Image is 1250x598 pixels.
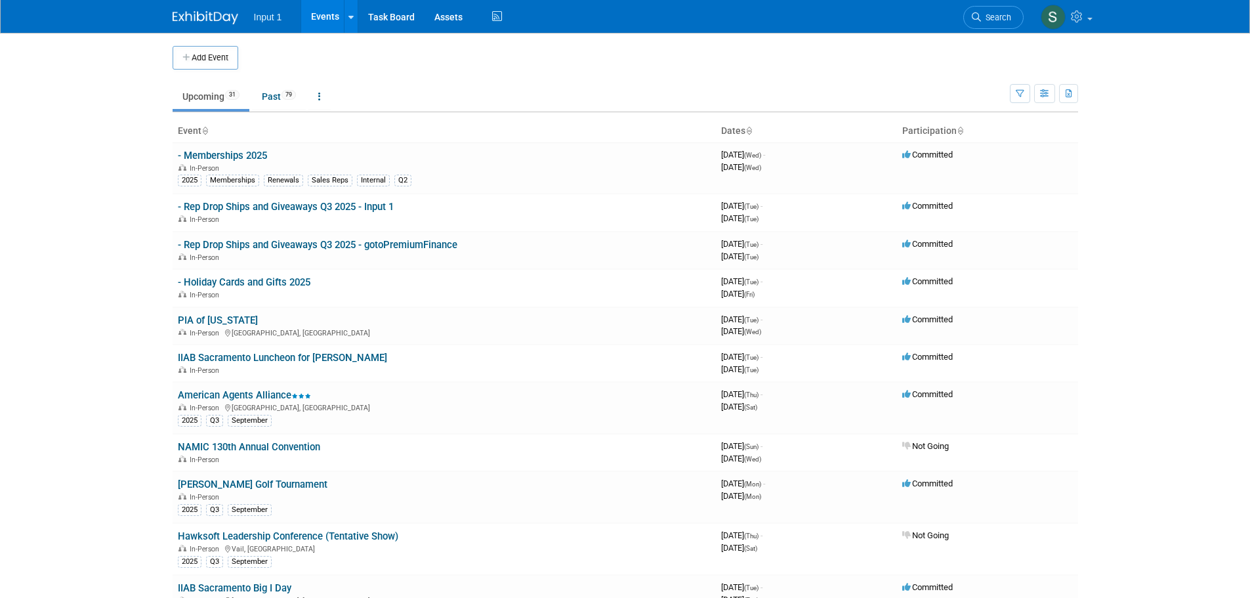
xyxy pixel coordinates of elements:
div: 2025 [178,556,201,568]
span: Committed [902,239,953,249]
span: (Wed) [744,328,761,335]
span: [DATE] [721,239,762,249]
a: - Rep Drop Ships and Giveaways Q3 2025 - Input 1 [178,201,394,213]
span: [DATE] [721,289,755,299]
span: - [760,352,762,362]
span: [DATE] [721,543,757,553]
span: (Tue) [744,316,759,324]
span: - [760,389,762,399]
img: In-Person Event [178,545,186,551]
span: - [763,150,765,160]
a: IIAB Sacramento Luncheon for [PERSON_NAME] [178,352,387,364]
img: In-Person Event [178,329,186,335]
span: (Tue) [744,203,759,210]
span: [DATE] [721,314,762,324]
a: NAMIC 130th Annual Convention [178,441,320,453]
button: Add Event [173,46,238,70]
span: In-Person [190,291,223,299]
a: - Memberships 2025 [178,150,267,161]
span: (Wed) [744,456,761,463]
span: (Tue) [744,354,759,361]
span: (Wed) [744,164,761,171]
a: Hawksoft Leadership Conference (Tentative Show) [178,530,398,542]
span: (Fri) [744,291,755,298]
img: In-Person Event [178,253,186,260]
span: [DATE] [721,150,765,160]
span: (Sat) [744,545,757,552]
div: Memberships [206,175,259,186]
div: Q2 [394,175,411,186]
div: September [228,556,272,568]
span: [DATE] [721,364,759,374]
span: (Thu) [744,532,759,540]
span: Committed [902,150,953,160]
span: - [760,239,762,249]
div: 2025 [178,504,201,516]
span: (Tue) [744,253,759,261]
a: Upcoming31 [173,84,249,109]
span: Committed [902,582,953,592]
span: [DATE] [721,352,762,362]
span: Search [981,12,1011,22]
span: Not Going [902,441,949,451]
a: - Holiday Cards and Gifts 2025 [178,276,310,288]
span: (Tue) [744,366,759,374]
span: (Sat) [744,404,757,411]
img: In-Person Event [178,404,186,410]
span: [DATE] [721,491,761,501]
span: Committed [902,314,953,324]
span: Not Going [902,530,949,540]
span: - [763,479,765,488]
img: In-Person Event [178,215,186,222]
span: [DATE] [721,276,762,286]
div: Vail, [GEOGRAPHIC_DATA] [178,543,711,553]
span: Committed [902,201,953,211]
span: - [760,201,762,211]
img: In-Person Event [178,366,186,373]
span: [DATE] [721,326,761,336]
span: [DATE] [721,251,759,261]
span: [DATE] [721,441,762,451]
th: Participation [897,120,1078,142]
div: [GEOGRAPHIC_DATA], [GEOGRAPHIC_DATA] [178,402,711,412]
div: 2025 [178,415,201,427]
th: Event [173,120,716,142]
span: In-Person [190,253,223,262]
span: [DATE] [721,389,762,399]
span: In-Person [190,545,223,553]
a: PIA of [US_STATE] [178,314,258,326]
img: Susan Stout [1041,5,1066,30]
span: - [760,314,762,324]
div: 2025 [178,175,201,186]
span: In-Person [190,366,223,375]
a: Sort by Start Date [745,125,752,136]
a: IIAB Sacramento Big I Day [178,582,291,594]
span: - [760,276,762,286]
th: Dates [716,120,897,142]
img: In-Person Event [178,493,186,500]
div: [GEOGRAPHIC_DATA], [GEOGRAPHIC_DATA] [178,327,711,337]
img: In-Person Event [178,456,186,462]
span: - [760,582,762,592]
span: [DATE] [721,479,765,488]
div: September [228,504,272,516]
span: In-Person [190,404,223,412]
div: Q3 [206,556,223,568]
a: Search [963,6,1024,29]
span: 79 [281,90,296,100]
span: (Tue) [744,215,759,223]
span: (Thu) [744,391,759,398]
div: September [228,415,272,427]
img: In-Person Event [178,164,186,171]
img: In-Person Event [178,291,186,297]
span: Committed [902,352,953,362]
span: Committed [902,479,953,488]
div: Q3 [206,504,223,516]
span: Committed [902,389,953,399]
img: ExhibitDay [173,11,238,24]
div: Q3 [206,415,223,427]
span: Input 1 [254,12,282,22]
span: (Tue) [744,241,759,248]
span: [DATE] [721,402,757,412]
a: [PERSON_NAME] Golf Tournament [178,479,327,490]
